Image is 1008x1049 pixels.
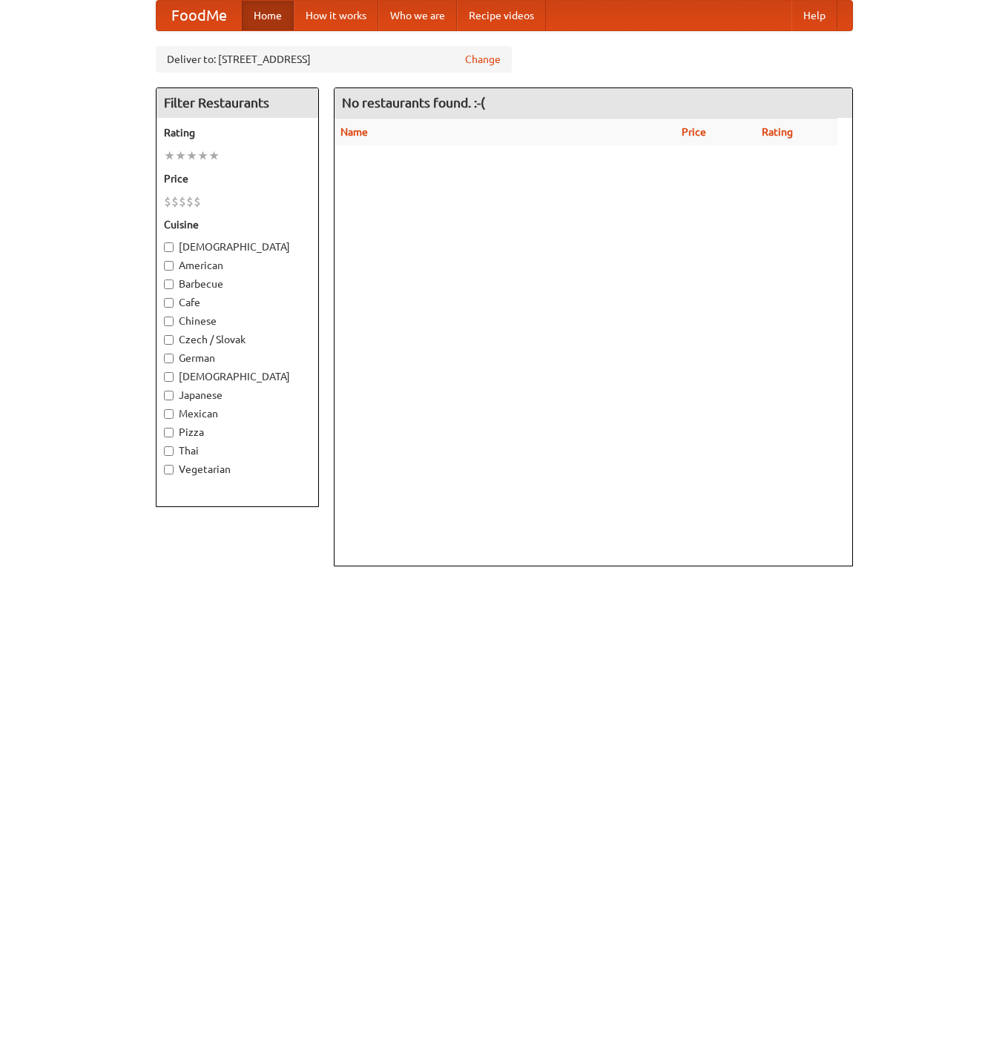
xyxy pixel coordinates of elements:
[164,332,311,347] label: Czech / Slovak
[164,354,174,363] input: German
[164,465,174,474] input: Vegetarian
[164,239,311,254] label: [DEMOGRAPHIC_DATA]
[164,298,174,308] input: Cafe
[164,317,174,326] input: Chinese
[164,125,311,140] h5: Rating
[194,193,201,210] li: $
[164,217,311,232] h5: Cuisine
[164,351,311,365] label: German
[164,428,174,437] input: Pizza
[164,335,174,345] input: Czech / Slovak
[164,277,311,291] label: Barbecue
[340,126,368,138] a: Name
[164,446,174,456] input: Thai
[164,369,311,384] label: [DEMOGRAPHIC_DATA]
[179,193,186,210] li: $
[164,242,174,252] input: [DEMOGRAPHIC_DATA]
[342,96,485,110] ng-pluralize: No restaurants found. :-(
[164,279,174,289] input: Barbecue
[164,148,175,164] li: ★
[164,462,311,477] label: Vegetarian
[157,88,318,118] h4: Filter Restaurants
[164,406,311,421] label: Mexican
[164,314,311,328] label: Chinese
[294,1,378,30] a: How it works
[197,148,208,164] li: ★
[164,372,174,382] input: [DEMOGRAPHIC_DATA]
[175,148,186,164] li: ★
[164,258,311,273] label: American
[164,443,311,458] label: Thai
[164,425,311,440] label: Pizza
[378,1,457,30] a: Who we are
[682,126,706,138] a: Price
[186,193,194,210] li: $
[164,409,174,419] input: Mexican
[791,1,837,30] a: Help
[171,193,179,210] li: $
[164,388,311,403] label: Japanese
[242,1,294,30] a: Home
[164,261,174,271] input: American
[186,148,197,164] li: ★
[762,126,793,138] a: Rating
[164,295,311,310] label: Cafe
[156,46,512,73] div: Deliver to: [STREET_ADDRESS]
[457,1,546,30] a: Recipe videos
[208,148,220,164] li: ★
[164,391,174,400] input: Japanese
[465,52,501,67] a: Change
[164,171,311,186] h5: Price
[157,1,242,30] a: FoodMe
[164,193,171,210] li: $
